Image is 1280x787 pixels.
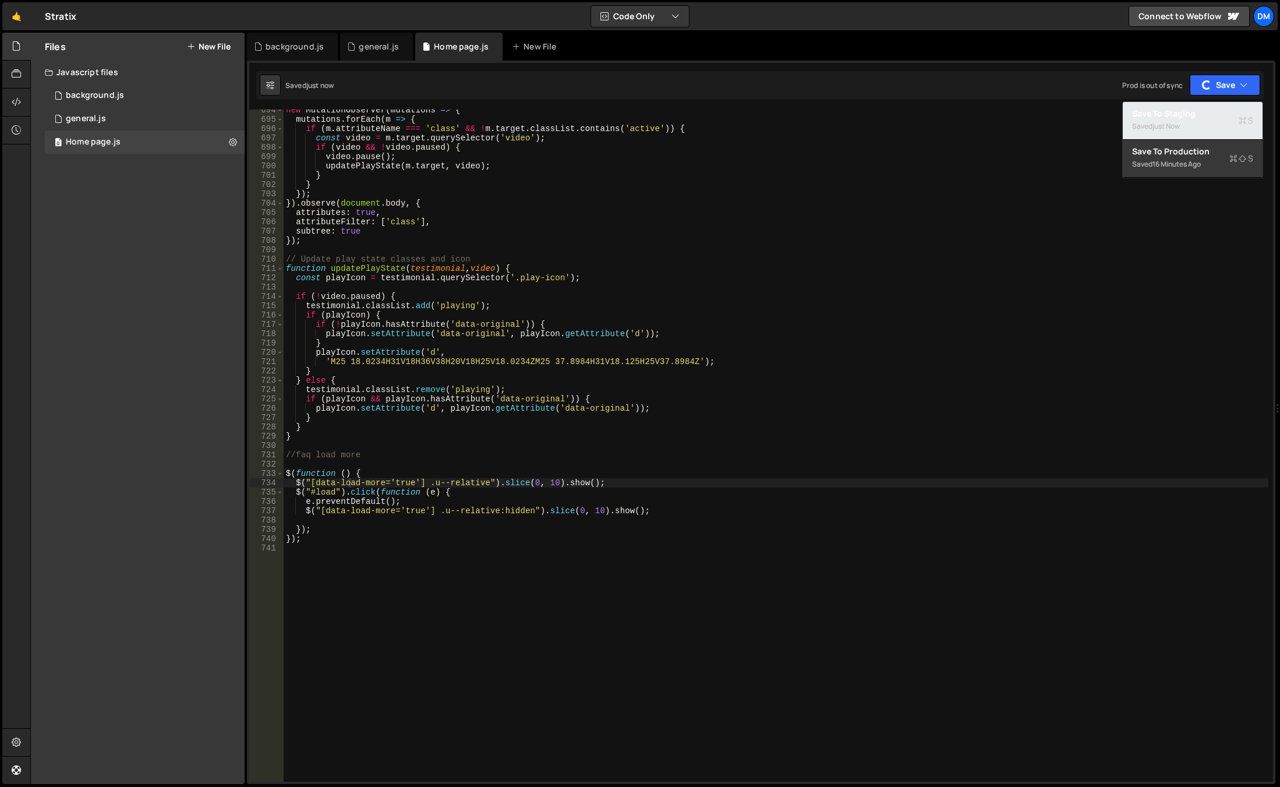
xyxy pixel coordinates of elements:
[249,143,284,152] div: 698
[1152,121,1180,131] div: just now
[249,516,284,525] div: 738
[249,264,284,273] div: 711
[1239,115,1253,126] span: S
[249,245,284,255] div: 709
[249,208,284,217] div: 705
[187,42,231,51] button: New File
[249,525,284,534] div: 739
[249,376,284,385] div: 723
[1123,102,1263,140] button: Save to StagingS Savedjust now
[249,497,284,506] div: 736
[249,441,284,450] div: 730
[249,292,284,301] div: 714
[249,478,284,488] div: 734
[249,460,284,469] div: 732
[249,283,284,292] div: 713
[249,432,284,441] div: 729
[66,114,106,124] div: general.js
[434,41,489,52] div: Home page.js
[249,115,284,124] div: 695
[249,171,284,180] div: 701
[45,40,66,53] h2: Files
[249,329,284,338] div: 718
[1229,153,1253,164] span: S
[249,450,284,460] div: 731
[512,41,561,52] div: New File
[285,80,334,90] div: Saved
[1123,140,1263,178] button: Save to ProductionS Saved16 minutes ago
[249,404,284,413] div: 726
[249,105,284,115] div: 694
[2,2,31,30] a: 🤙
[1190,75,1260,96] button: Save
[249,133,284,143] div: 697
[249,236,284,245] div: 708
[1132,157,1253,171] div: Saved
[359,41,399,52] div: general.js
[249,161,284,171] div: 700
[266,41,324,52] div: background.js
[66,137,121,147] div: Home page.js
[249,255,284,264] div: 710
[249,506,284,516] div: 737
[249,217,284,227] div: 706
[249,348,284,357] div: 720
[1152,159,1201,169] div: 16 minutes ago
[55,139,62,148] span: 0
[249,534,284,544] div: 740
[249,488,284,497] div: 735
[249,544,284,553] div: 741
[1122,101,1263,178] div: Code Only
[31,61,245,84] div: Javascript files
[249,422,284,432] div: 728
[249,413,284,422] div: 727
[249,357,284,366] div: 721
[249,152,284,161] div: 699
[249,180,284,189] div: 702
[249,310,284,320] div: 716
[249,385,284,394] div: 724
[249,124,284,133] div: 696
[249,320,284,329] div: 717
[249,227,284,236] div: 707
[1122,80,1183,90] div: Prod is out of sync
[45,84,245,107] div: 16575/45066.js
[1132,119,1253,133] div: Saved
[45,107,245,130] div: 16575/45802.js
[249,366,284,376] div: 722
[249,273,284,283] div: 712
[1253,6,1274,27] a: Dm
[249,189,284,199] div: 703
[1132,108,1253,119] div: Save to Staging
[249,301,284,310] div: 715
[591,6,689,27] button: Code Only
[249,469,284,478] div: 733
[66,90,124,101] div: background.js
[249,199,284,208] div: 704
[1132,146,1253,157] div: Save to Production
[306,80,334,90] div: just now
[249,338,284,348] div: 719
[249,394,284,404] div: 725
[1129,6,1250,27] a: Connect to Webflow
[45,9,76,23] div: Stratix
[45,130,245,154] div: 16575/45977.js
